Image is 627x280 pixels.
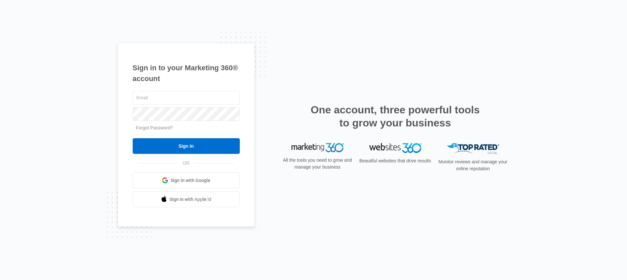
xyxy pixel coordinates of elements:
[369,143,421,153] img: Websites 360
[133,91,240,105] input: Email
[281,157,354,171] p: All the tools you need to grow and manage your business
[359,157,432,164] p: Beautiful websites that drive results
[291,143,344,152] img: Marketing 360
[178,160,194,167] span: OR
[437,158,510,172] p: Monitor reviews and manage your online reputation
[133,62,240,84] h1: Sign in to your Marketing 360® account
[133,191,240,207] a: Sign in with Apple Id
[309,103,482,129] h2: One account, three powerful tools to grow your business
[133,138,240,154] input: Sign In
[447,143,499,154] img: Top Rated Local
[136,125,173,130] a: Forgot Password?
[133,173,240,188] a: Sign in with Google
[171,177,210,184] span: Sign in with Google
[170,196,211,203] span: Sign in with Apple Id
